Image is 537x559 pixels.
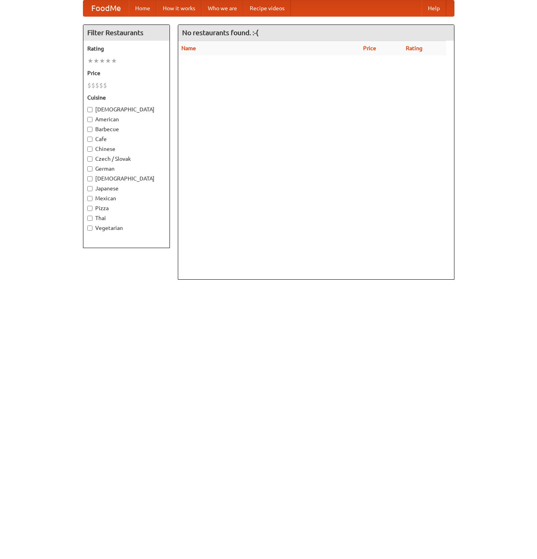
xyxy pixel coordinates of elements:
[111,56,117,65] li: ★
[99,56,105,65] li: ★
[87,69,166,77] h5: Price
[99,81,103,90] li: $
[93,56,99,65] li: ★
[156,0,202,16] a: How it works
[87,155,166,163] label: Czech / Slovak
[105,56,111,65] li: ★
[87,175,166,183] label: [DEMOGRAPHIC_DATA]
[87,156,92,162] input: Czech / Slovak
[87,194,166,202] label: Mexican
[406,45,422,51] a: Rating
[243,0,291,16] a: Recipe videos
[87,147,92,152] input: Chinese
[87,56,93,65] li: ★
[87,94,166,102] h5: Cuisine
[91,81,95,90] li: $
[87,107,92,112] input: [DEMOGRAPHIC_DATA]
[87,216,92,221] input: Thai
[87,176,92,181] input: [DEMOGRAPHIC_DATA]
[87,137,92,142] input: Cafe
[87,117,92,122] input: American
[87,214,166,222] label: Thai
[87,196,92,201] input: Mexican
[87,186,92,191] input: Japanese
[87,166,92,171] input: German
[87,135,166,143] label: Cafe
[87,184,166,192] label: Japanese
[87,105,166,113] label: [DEMOGRAPHIC_DATA]
[87,145,166,153] label: Chinese
[202,0,243,16] a: Who we are
[87,45,166,53] h5: Rating
[87,224,166,232] label: Vegetarian
[95,81,99,90] li: $
[83,25,170,41] h4: Filter Restaurants
[182,29,258,36] ng-pluralize: No restaurants found. :-(
[129,0,156,16] a: Home
[87,127,92,132] input: Barbecue
[87,125,166,133] label: Barbecue
[103,81,107,90] li: $
[87,206,92,211] input: Pizza
[87,81,91,90] li: $
[181,45,196,51] a: Name
[363,45,376,51] a: Price
[87,226,92,231] input: Vegetarian
[87,115,166,123] label: American
[422,0,446,16] a: Help
[87,204,166,212] label: Pizza
[83,0,129,16] a: FoodMe
[87,165,166,173] label: German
